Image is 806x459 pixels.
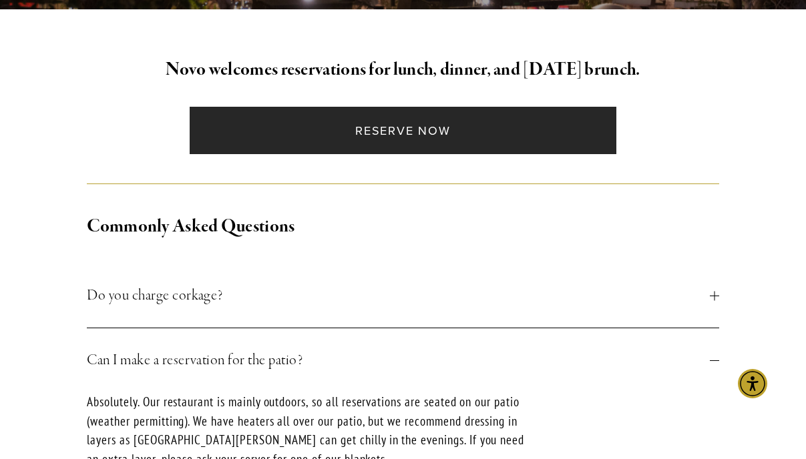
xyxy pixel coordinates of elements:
[190,107,617,154] a: Reserve Now
[87,348,709,372] span: Can I make a reservation for the patio?
[87,284,709,308] span: Do you charge corkage?
[87,264,719,328] button: Do you charge corkage?
[738,369,767,398] div: Accessibility Menu
[87,56,719,84] h2: Novo welcomes reservations for lunch, dinner, and [DATE] brunch.
[87,328,719,392] button: Can I make a reservation for the patio?
[87,213,719,241] h2: Commonly Asked Questions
